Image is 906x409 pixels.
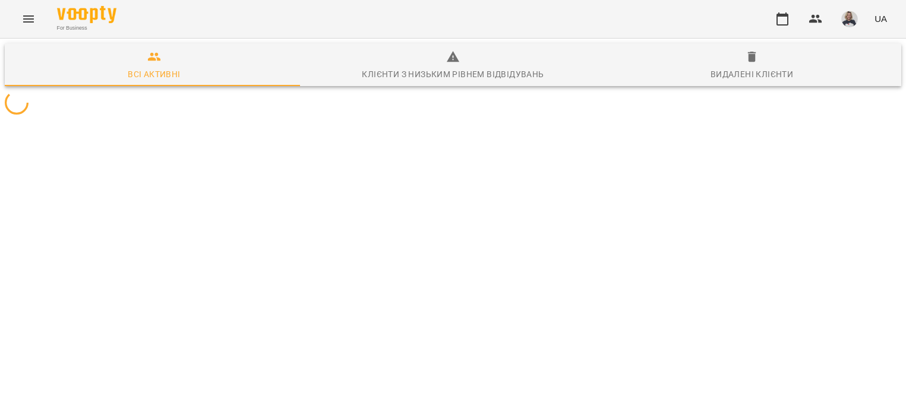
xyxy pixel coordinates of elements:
[57,6,116,23] img: Voopty Logo
[14,5,43,33] button: Menu
[362,67,544,81] div: Клієнти з низьким рівнем відвідувань
[875,12,887,25] span: UA
[711,67,793,81] div: Видалені клієнти
[870,8,892,30] button: UA
[128,67,180,81] div: Всі активні
[841,11,858,27] img: 60ff81f660890b5dd62a0e88b2ac9d82.jpg
[57,24,116,32] span: For Business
